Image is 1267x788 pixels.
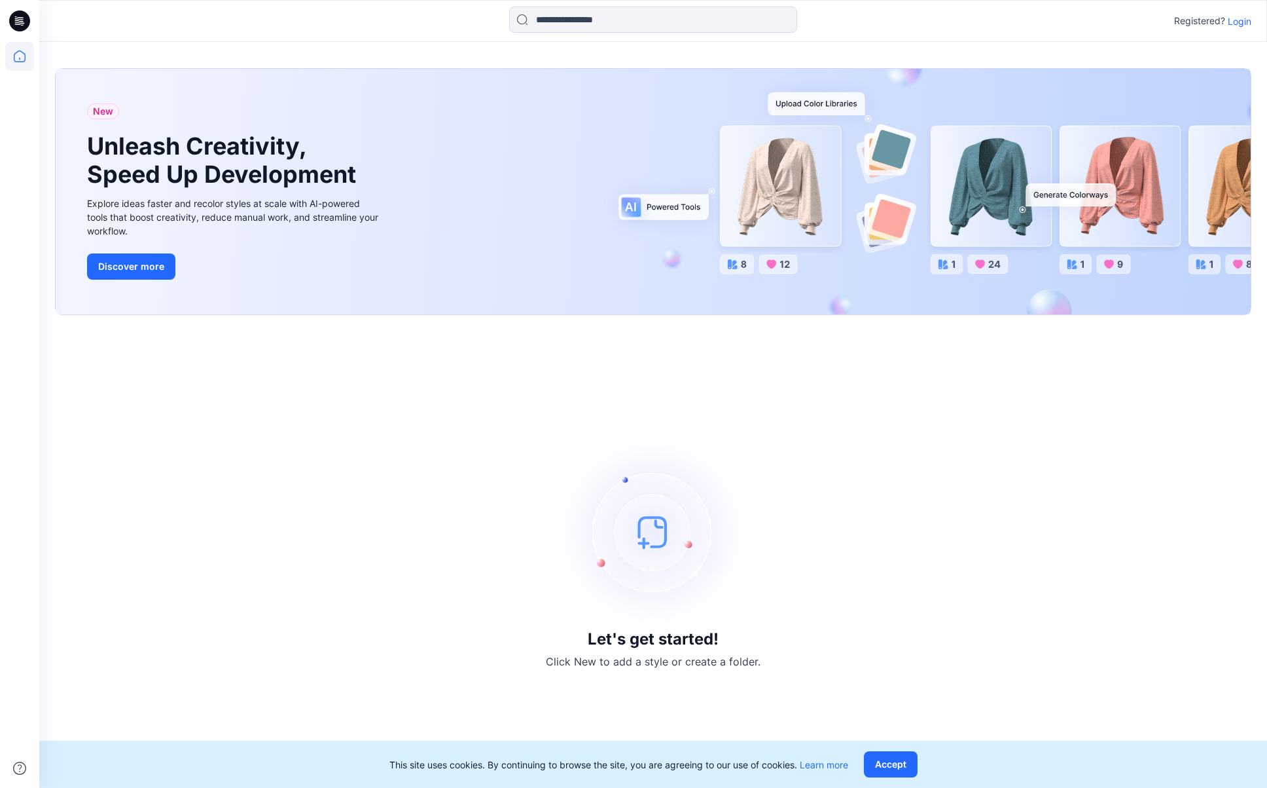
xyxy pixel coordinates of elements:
[864,751,918,778] button: Accept
[1174,13,1225,29] p: Registered?
[800,759,848,770] a: Learn more
[87,132,362,189] h1: Unleash Creativity, Speed Up Development
[389,758,848,772] p: This site uses cookies. By continuing to browse the site, you are agreeing to our use of cookies.
[555,434,751,630] img: empty-state-image.svg
[546,654,760,669] p: Click New to add a style or create a folder.
[93,103,113,119] span: New
[87,197,382,238] div: Explore ideas faster and recolor styles at scale with AI-powered tools that boost creativity, red...
[87,253,382,280] a: Discover more
[87,253,175,280] button: Discover more
[1228,14,1251,28] p: Login
[588,630,719,648] h3: Let's get started!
